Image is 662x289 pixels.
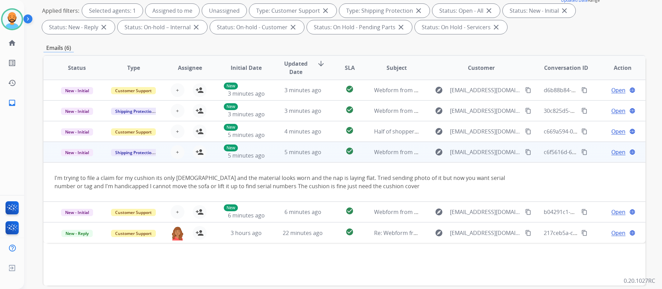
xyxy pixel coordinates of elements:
[450,148,521,156] span: [EMAIL_ADDRESS][DOMAIN_NAME]
[450,229,521,237] span: [EMAIL_ADDRESS][DOMAIN_NAME]
[111,108,158,115] span: Shipping Protection
[171,83,184,97] button: +
[61,209,93,216] span: New - Initial
[42,20,115,34] div: Status: New - Reply
[345,228,354,236] mat-icon: check_circle
[629,209,635,215] mat-icon: language
[111,87,156,94] span: Customer Support
[544,128,651,135] span: c669a594-0556-4dba-8188-b34a40c8b870
[345,64,355,72] span: SLA
[284,86,321,94] span: 3 minutes ago
[228,110,265,118] span: 3 minutes ago
[485,7,493,15] mat-icon: close
[280,60,312,76] span: Updated Date
[525,149,531,155] mat-icon: content_copy
[307,20,412,34] div: Status: On Hold - Pending Parts
[544,64,588,72] span: Conversation ID
[611,229,625,237] span: Open
[228,90,265,97] span: 3 minutes ago
[345,126,354,135] mat-icon: check_circle
[415,20,507,34] div: Status: On Hold - Servicers
[374,128,584,135] span: Half of shoppers research on TikTok first—reach them before they go elsewhere.
[42,7,79,15] p: Applied filters:
[345,85,354,93] mat-icon: check_circle
[624,277,655,285] p: 0.20.1027RC
[61,230,93,237] span: New - Reply
[374,86,530,94] span: Webform from [EMAIL_ADDRESS][DOMAIN_NAME] on [DATE]
[321,7,330,15] mat-icon: close
[345,147,354,155] mat-icon: check_circle
[284,208,321,216] span: 6 minutes ago
[228,152,265,159] span: 5 minutes ago
[176,208,179,216] span: +
[8,39,16,47] mat-icon: home
[178,64,202,72] span: Assignee
[435,208,443,216] mat-icon: explore
[525,128,531,135] mat-icon: content_copy
[581,149,588,155] mat-icon: content_copy
[387,64,407,72] span: Subject
[68,64,86,72] span: Status
[432,4,500,18] div: Status: Open - All
[118,20,207,34] div: Status: On-hold – Internal
[228,212,265,219] span: 6 minutes ago
[435,148,443,156] mat-icon: explore
[171,205,184,219] button: +
[224,204,238,211] p: New
[525,230,531,236] mat-icon: content_copy
[146,4,199,18] div: Assigned to me
[8,99,16,107] mat-icon: inbox
[581,108,588,114] mat-icon: content_copy
[374,208,530,216] span: Webform from [EMAIL_ADDRESS][DOMAIN_NAME] on [DATE]
[2,10,22,29] img: avatar
[544,148,644,156] span: c6f5616d-6375-428e-94cf-979a76118f6f
[525,87,531,93] mat-icon: content_copy
[581,128,588,135] mat-icon: content_copy
[503,4,575,18] div: Status: New - Initial
[100,23,108,31] mat-icon: close
[611,127,625,136] span: Open
[228,131,265,139] span: 5 minutes ago
[195,229,204,237] mat-icon: person_add
[581,209,588,215] mat-icon: content_copy
[195,107,204,115] mat-icon: person_add
[629,230,635,236] mat-icon: language
[224,144,238,151] p: New
[82,4,143,18] div: Selected agents: 1
[284,128,321,135] span: 4 minutes ago
[43,44,74,52] p: Emails (6)
[224,83,238,89] p: New
[374,148,530,156] span: Webform from [EMAIL_ADDRESS][DOMAIN_NAME] on [DATE]
[560,7,569,15] mat-icon: close
[468,64,495,72] span: Customer
[544,107,649,115] span: 30c825d5-1153-4c35-8061-af95079224d1
[176,148,179,156] span: +
[581,87,588,93] mat-icon: content_copy
[176,107,179,115] span: +
[611,107,625,115] span: Open
[171,125,184,138] button: +
[111,209,156,216] span: Customer Support
[589,56,645,80] th: Action
[345,106,354,114] mat-icon: check_circle
[284,107,321,115] span: 3 minutes ago
[525,108,531,114] mat-icon: content_copy
[581,230,588,236] mat-icon: content_copy
[611,148,625,156] span: Open
[339,4,430,18] div: Type: Shipping Protection
[611,86,625,94] span: Open
[374,107,530,115] span: Webform from [EMAIL_ADDRESS][DOMAIN_NAME] on [DATE]
[629,128,635,135] mat-icon: language
[283,229,323,237] span: 22 minutes ago
[111,128,156,136] span: Customer Support
[249,4,337,18] div: Type: Customer Support
[450,107,521,115] span: [EMAIL_ADDRESS][DOMAIN_NAME]
[629,87,635,93] mat-icon: language
[544,86,649,94] span: d6b88b84-0603-4539-bea9-4957fa70f6a1
[374,229,540,237] span: Re: Webform from [EMAIL_ADDRESS][DOMAIN_NAME] on [DATE]
[171,226,184,240] img: agent-avatar
[192,23,200,31] mat-icon: close
[492,23,500,31] mat-icon: close
[544,208,649,216] span: b04291c1-1da2-41c0-990c-87640fe48aab
[210,20,304,34] div: Status: On-hold - Customer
